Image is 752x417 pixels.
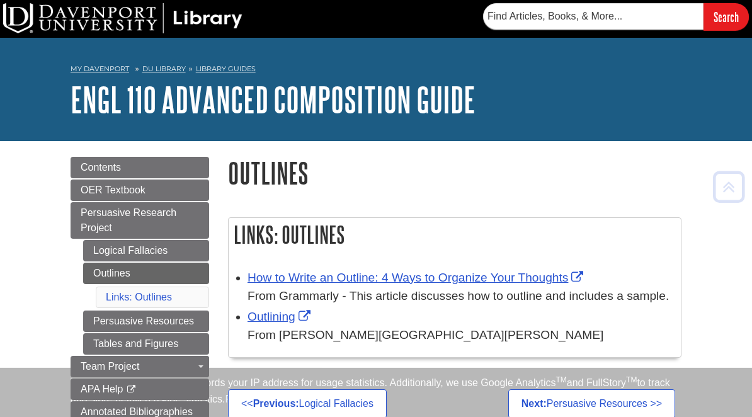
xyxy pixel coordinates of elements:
a: Link opens in new window [248,271,586,284]
div: From Grammarly - This article discusses how to outline and includes a sample. [248,287,675,306]
a: Logical Fallacies [83,240,209,261]
a: Team Project [71,356,209,377]
a: My Davenport [71,64,129,74]
div: From [PERSON_NAME][GEOGRAPHIC_DATA][PERSON_NAME] [248,326,675,345]
a: ENGL 110 Advanced Composition Guide [71,80,476,119]
span: Persuasive Research Project [81,207,176,233]
a: OER Textbook [71,180,209,201]
img: DU Library [3,3,242,33]
a: Persuasive Resources [83,311,209,332]
a: Links: Outlines [106,292,172,302]
strong: Next: [521,398,547,409]
a: Back to Top [709,178,749,195]
input: Search [704,3,749,30]
a: APA Help [71,379,209,400]
span: Team Project [81,361,139,372]
input: Find Articles, Books, & More... [483,3,704,30]
i: This link opens in a new window [126,386,137,394]
a: Link opens in new window [248,310,314,323]
h2: Links: Outlines [229,218,681,251]
span: OER Textbook [81,185,145,195]
a: Tables and Figures [83,333,209,355]
span: Contents [81,162,121,173]
span: Annotated Bibliographies [81,406,193,417]
h1: Outlines [228,157,681,189]
strong: Previous: [253,398,299,409]
form: Searches DU Library's articles, books, and more [483,3,749,30]
a: Contents [71,157,209,178]
a: Outlines [83,263,209,284]
nav: breadcrumb [71,60,681,81]
a: Library Guides [196,64,256,73]
a: DU Library [142,64,186,73]
span: APA Help [81,384,123,394]
a: Persuasive Research Project [71,202,209,239]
